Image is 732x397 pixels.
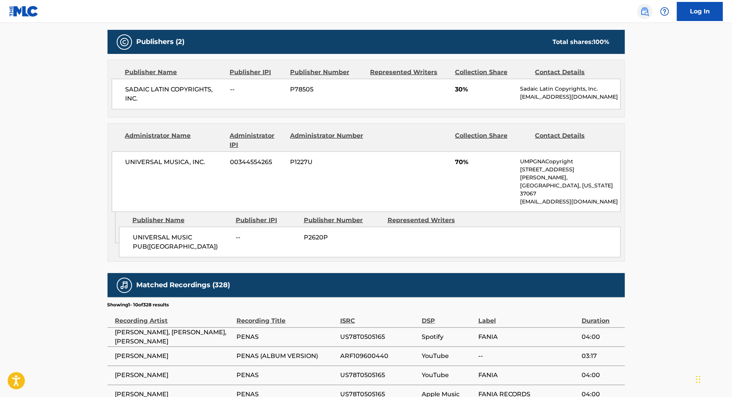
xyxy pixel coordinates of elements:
div: Publisher IPI [236,216,298,225]
span: 100 % [593,38,610,46]
img: Matched Recordings [120,281,129,290]
span: US78T0505165 [340,371,418,380]
h5: Publishers (2) [137,37,185,46]
div: Help [657,4,672,19]
span: PENAS [237,332,336,342]
div: Total shares: [553,37,610,47]
p: [EMAIL_ADDRESS][DOMAIN_NAME] [520,198,620,206]
span: US78T0505165 [340,332,418,342]
span: -- [230,85,284,94]
iframe: Chat Widget [694,360,732,397]
span: -- [478,351,578,361]
div: Collection Share [455,131,529,150]
p: Showing 1 - 10 of 328 results [108,301,169,308]
span: [PERSON_NAME] [115,351,233,361]
div: DSP [422,308,474,325]
div: Administrator Name [125,131,224,150]
span: ARF109600440 [340,351,418,361]
div: Contact Details [535,68,610,77]
span: 04:00 [582,332,621,342]
a: Public Search [637,4,652,19]
span: PENAS (ALBUM VERSION) [237,351,336,361]
div: Recording Artist [115,308,233,325]
span: YouTube [422,351,474,361]
span: P1227U [290,158,364,167]
div: Administrator IPI [230,131,284,150]
div: Administrator Number [290,131,364,150]
div: Publisher Name [132,216,230,225]
div: Publisher Number [290,68,364,77]
span: UNIVERSAL MUSIC PUB([GEOGRAPHIC_DATA]) [133,233,230,251]
span: 30% [455,85,514,94]
div: Drag [696,368,701,391]
span: P2620P [304,233,382,242]
div: Publisher Number [304,216,382,225]
div: Recording Title [237,308,336,325]
div: Contact Details [535,131,610,150]
div: Publisher Name [125,68,224,77]
p: [EMAIL_ADDRESS][DOMAIN_NAME] [520,93,620,101]
span: FANIA [478,332,578,342]
img: help [660,7,669,16]
span: UNIVERSAL MUSICA, INC. [126,158,225,167]
span: SADAIC LATIN COPYRIGHTS, INC. [126,85,225,103]
span: YouTube [422,371,474,380]
span: FANIA [478,371,578,380]
span: 70% [455,158,514,167]
div: ISRC [340,308,418,325]
div: Represented Writers [388,216,466,225]
img: MLC Logo [9,6,39,17]
p: UMPGNACopyright [520,158,620,166]
div: Collection Share [455,68,529,77]
span: 04:00 [582,371,621,380]
span: [PERSON_NAME], [PERSON_NAME], [PERSON_NAME] [115,328,233,346]
span: 00344554265 [230,158,284,167]
div: Duration [582,308,621,325]
div: Publisher IPI [230,68,284,77]
div: Represented Writers [370,68,449,77]
span: P78505 [290,85,364,94]
a: Log In [677,2,723,21]
span: -- [236,233,298,242]
h5: Matched Recordings (328) [137,281,230,290]
p: [GEOGRAPHIC_DATA], [US_STATE] 37067 [520,182,620,198]
span: 03:17 [582,351,621,361]
img: Publishers [120,37,129,47]
img: search [640,7,649,16]
p: Sadaic Latin Copyrights, Inc. [520,85,620,93]
span: Spotify [422,332,474,342]
span: PENAS [237,371,336,380]
div: Label [478,308,578,325]
span: [PERSON_NAME] [115,371,233,380]
p: [STREET_ADDRESS][PERSON_NAME], [520,166,620,182]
